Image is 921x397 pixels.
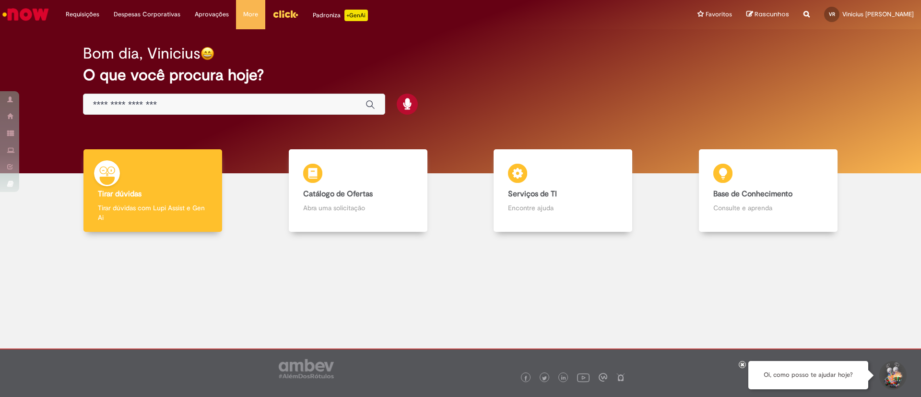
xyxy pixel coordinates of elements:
[98,203,208,222] p: Tirar dúvidas com Lupi Assist e Gen Ai
[303,203,413,213] p: Abra uma solicitação
[706,10,732,19] span: Favoritos
[114,10,180,19] span: Despesas Corporativas
[98,189,142,199] b: Tirar dúvidas
[256,149,461,232] a: Catálogo de Ofertas Abra uma solicitação
[1,5,50,24] img: ServiceNow
[66,10,99,19] span: Requisições
[344,10,368,21] p: +GenAi
[842,10,914,18] span: Vinicius [PERSON_NAME]
[313,10,368,21] div: Padroniza
[599,373,607,382] img: logo_footer_workplace.png
[508,203,618,213] p: Encontre ajuda
[577,371,590,384] img: logo_footer_youtube.png
[279,359,334,378] img: logo_footer_ambev_rotulo_gray.png
[829,11,835,17] span: VR
[713,203,823,213] p: Consulte e aprenda
[666,149,871,232] a: Base de Conhecimento Consulte e aprenda
[878,361,907,390] button: Iniciar Conversa de Suporte
[243,10,258,19] span: More
[50,149,256,232] a: Tirar dúvidas Tirar dúvidas com Lupi Assist e Gen Ai
[542,376,547,381] img: logo_footer_twitter.png
[272,7,298,21] img: click_logo_yellow_360x200.png
[616,373,625,382] img: logo_footer_naosei.png
[201,47,214,60] img: happy-face.png
[561,375,566,381] img: logo_footer_linkedin.png
[755,10,789,19] span: Rascunhos
[508,189,557,199] b: Serviços de TI
[713,189,792,199] b: Base de Conhecimento
[460,149,666,232] a: Serviços de TI Encontre ajuda
[748,361,868,389] div: Oi, como posso te ajudar hoje?
[746,10,789,19] a: Rascunhos
[83,45,201,62] h2: Bom dia, Vinicius
[83,67,838,84] h2: O que você procura hoje?
[195,10,229,19] span: Aprovações
[303,189,373,199] b: Catálogo de Ofertas
[523,376,528,381] img: logo_footer_facebook.png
